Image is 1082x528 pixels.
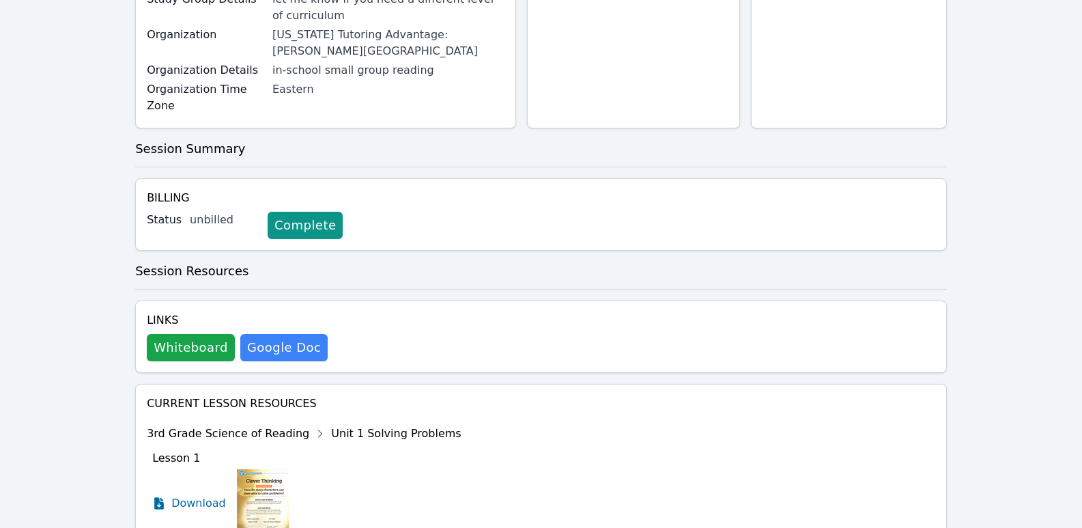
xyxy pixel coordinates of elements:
a: Google Doc [240,334,328,361]
label: Status [147,212,182,228]
div: unbilled [190,212,257,228]
div: 3rd Grade Science of Reading Unit 1 Solving Problems [147,423,461,445]
div: in-school small group reading [272,62,504,79]
h3: Session Summary [135,139,947,158]
a: Complete [268,212,343,239]
div: Eastern [272,81,504,98]
span: Download [171,495,226,512]
span: Lesson 1 [152,451,200,464]
h4: Billing [147,190,935,206]
h4: Links [147,312,328,329]
h4: Current Lesson Resources [147,395,935,412]
label: Organization Time Zone [147,81,264,114]
button: Whiteboard [147,334,235,361]
label: Organization [147,27,264,43]
div: [US_STATE] Tutoring Advantage: [PERSON_NAME][GEOGRAPHIC_DATA] [272,27,504,59]
label: Organization Details [147,62,264,79]
h3: Session Resources [135,262,947,281]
